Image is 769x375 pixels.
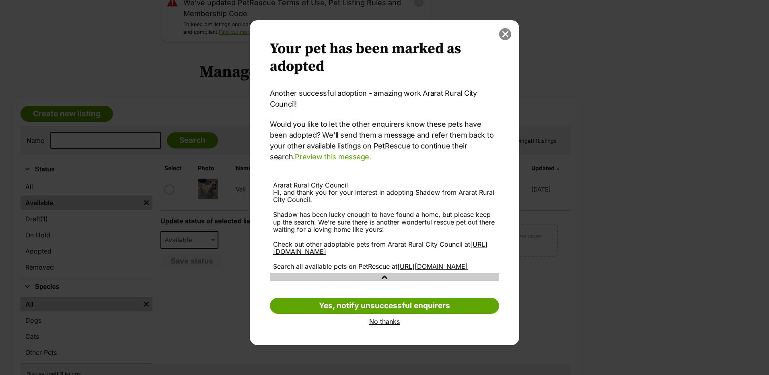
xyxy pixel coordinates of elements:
p: Another successful adoption - amazing work Ararat Rural City Council! [270,88,499,109]
p: Would you like to let the other enquirers know these pets have been adopted? We’ll send them a me... [270,119,499,162]
h2: Your pet has been marked as adopted [270,40,499,76]
a: No thanks [270,318,499,325]
button: close [499,28,511,40]
a: Preview this message. [295,152,371,161]
span: Ararat Rural City Council [273,181,348,189]
a: Yes, notify unsuccessful enquirers [270,298,499,314]
a: [URL][DOMAIN_NAME] [397,262,468,270]
a: [URL][DOMAIN_NAME] [273,240,487,255]
div: Hi, and thank you for your interest in adopting Shadow from Ararat Rural City Council. Shadow has... [273,189,496,270]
